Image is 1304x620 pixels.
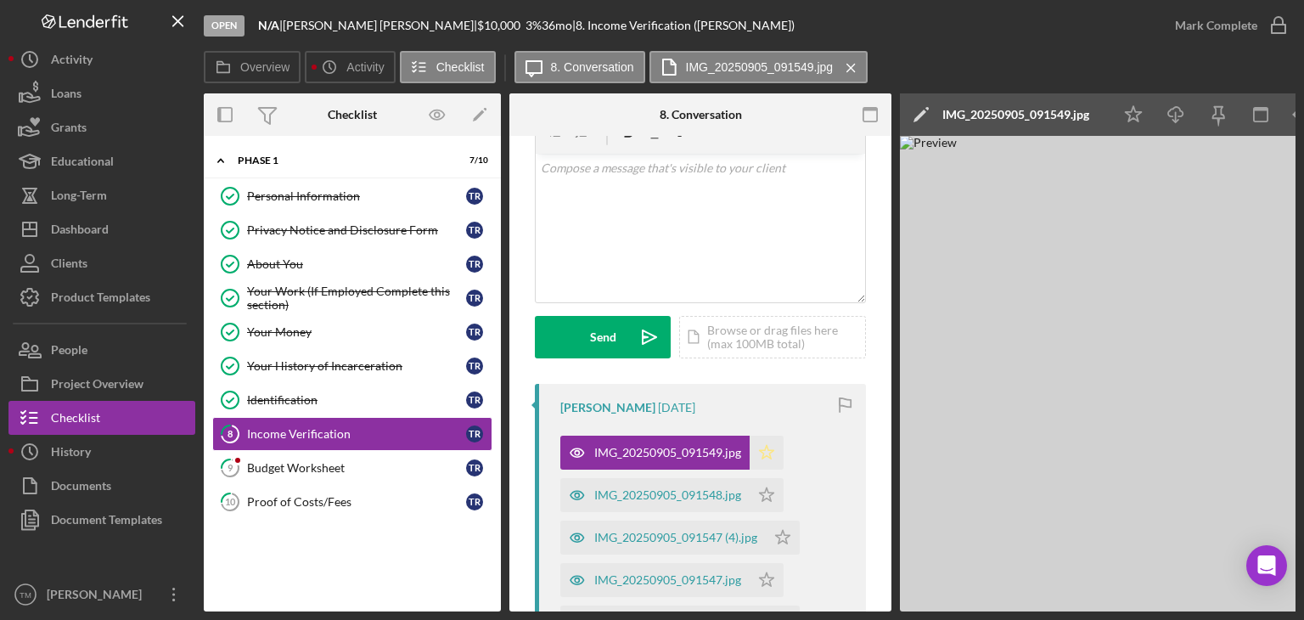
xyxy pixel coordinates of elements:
button: Grants [8,110,195,144]
div: Grants [51,110,87,149]
div: 8. Conversation [660,108,742,121]
tspan: 8 [228,428,233,439]
div: Dashboard [51,212,109,251]
button: People [8,333,195,367]
div: IMG_20250905_091549.jpg [594,446,741,459]
div: Your Work (If Employed Complete this section) [247,285,466,312]
div: T R [466,426,483,442]
div: Clients [51,246,87,285]
div: T R [466,392,483,409]
div: T R [466,493,483,510]
button: Document Templates [8,503,195,537]
div: Your History of Incarceration [247,359,466,373]
a: 10Proof of Costs/FeesTR [212,485,492,519]
div: Phase 1 [238,155,446,166]
div: | [258,19,283,32]
label: IMG_20250905_091549.jpg [686,60,834,74]
time: 2025-09-05 13:44 [658,401,695,414]
a: 9Budget WorksheetTR [212,451,492,485]
div: Checklist [328,108,377,121]
div: About You [247,257,466,271]
div: Send [590,316,616,358]
div: T R [466,222,483,239]
label: Activity [346,60,384,74]
button: Project Overview [8,367,195,401]
div: T R [466,358,483,375]
div: T R [466,324,483,341]
button: Send [535,316,671,358]
div: Open Intercom Messenger [1246,545,1287,586]
span: $10,000 [477,18,520,32]
a: Your MoneyTR [212,315,492,349]
div: Loans [51,76,81,115]
b: N/A [258,18,279,32]
button: Overview [204,51,301,83]
div: Document Templates [51,503,162,541]
div: [PERSON_NAME] [560,401,655,414]
button: Clients [8,246,195,280]
button: Activity [8,42,195,76]
button: Loans [8,76,195,110]
div: T R [466,256,483,273]
div: 3 % [526,19,542,32]
div: Identification [247,393,466,407]
label: Overview [240,60,289,74]
button: IMG_20250905_091548.jpg [560,478,784,512]
button: Dashboard [8,212,195,246]
div: Activity [51,42,93,81]
button: IMG_20250905_091547 (4).jpg [560,521,800,555]
div: IMG_20250905_091549.jpg [942,108,1089,121]
button: TM[PERSON_NAME] [8,578,195,612]
tspan: 9 [228,462,233,473]
div: Educational [51,144,114,183]
text: TM [20,590,31,600]
button: IMG_20250905_091547.jpg [560,563,784,597]
div: Your Money [247,325,466,339]
div: IMG_20250905_091547.jpg [594,573,741,587]
tspan: 10 [225,496,236,507]
button: History [8,435,195,469]
a: 8Income VerificationTR [212,417,492,451]
div: Product Templates [51,280,150,318]
div: [PERSON_NAME] [42,578,153,616]
div: Budget Worksheet [247,461,466,475]
button: IMG_20250905_091549.jpg [649,51,868,83]
button: Educational [8,144,195,178]
div: People [51,333,87,371]
div: Checklist [51,401,100,439]
button: IMG_20250905_091549.jpg [560,436,784,470]
button: Checklist [400,51,496,83]
button: 8. Conversation [514,51,645,83]
button: Long-Term [8,178,195,212]
div: History [51,435,91,473]
button: Mark Complete [1158,8,1296,42]
div: Project Overview [51,367,143,405]
a: About YouTR [212,247,492,281]
div: 7 / 10 [458,155,488,166]
div: [PERSON_NAME] [PERSON_NAME] | [283,19,477,32]
button: Documents [8,469,195,503]
div: | 8. Income Verification ([PERSON_NAME]) [572,19,795,32]
button: Checklist [8,401,195,435]
a: Personal InformationTR [212,179,492,213]
button: Product Templates [8,280,195,314]
button: Activity [305,51,395,83]
div: T R [466,459,483,476]
div: IMG_20250905_091547 (4).jpg [594,531,757,544]
div: Mark Complete [1175,8,1257,42]
div: T R [466,290,483,307]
